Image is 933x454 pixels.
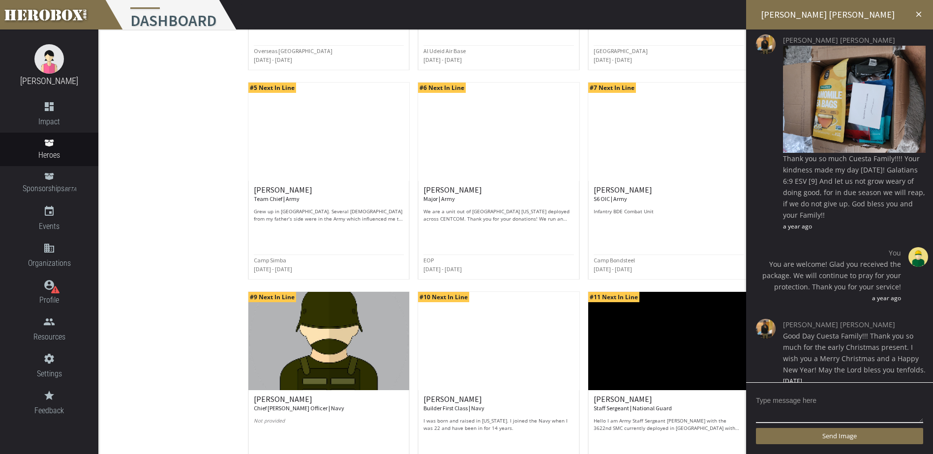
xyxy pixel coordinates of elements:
a: #5 Next In Line [PERSON_NAME] Team Chief | Army Grew up in [GEOGRAPHIC_DATA]. Several [DEMOGRAPHI... [248,82,410,280]
span: #11 Next In Line [588,292,639,302]
small: Team Chief | Army [254,195,300,202]
a: #7 Next In Line [PERSON_NAME] S6 OIC | Army Infantry BDE Combat Unit Camp Bondsteel [DATE] - [DATE] [588,82,750,280]
small: Camp Simba [254,256,286,264]
small: Staff Sergeant | National Guard [594,404,672,412]
small: EOP [423,256,434,264]
span: Good Day Cuesta Family!!! Thank you so much for the early Christmas present. I wish you a Merry C... [783,330,926,375]
h6: [PERSON_NAME] [423,186,573,203]
h6: [PERSON_NAME] [594,186,744,203]
img: image [756,319,776,339]
small: Al Udeid Air Base [423,47,466,55]
small: [DATE] - [DATE] [594,56,632,63]
span: #7 Next In Line [588,83,636,93]
small: [DATE] - [DATE] [594,265,632,273]
h6: [PERSON_NAME] [254,395,404,412]
small: Camp Bondsteel [594,256,635,264]
span: #10 Next In Line [418,292,469,302]
small: S6 OIC | Army [594,195,627,202]
h6: [PERSON_NAME] [254,186,404,203]
img: image [783,46,926,153]
span: a year ago [783,221,926,232]
p: Not provided [254,417,404,432]
span: You [753,247,901,258]
span: Thank you so much Cuesta Family!!!! Your kindness made my day [DATE]! Galatians 6:9 ESV [9] And l... [783,153,926,221]
small: BETA [64,186,76,193]
h6: [PERSON_NAME] [594,395,744,412]
span: #5 Next In Line [248,83,296,93]
p: We are a unit out of [GEOGRAPHIC_DATA] [US_STATE] deployed across CENTCOM. Thank you for your don... [423,208,573,223]
small: [GEOGRAPHIC_DATA] [594,47,648,55]
img: image [756,34,776,54]
a: #6 Next In Line [PERSON_NAME] Major | Army We are a unit out of [GEOGRAPHIC_DATA] [US_STATE] depl... [418,82,579,280]
h6: [PERSON_NAME] [423,395,573,412]
p: Infantry BDE Combat Unit [594,208,744,223]
span: #9 Next In Line [248,292,296,302]
span: a year ago [753,292,901,304]
a: [PERSON_NAME] [20,76,78,86]
small: [DATE] - [DATE] [254,265,292,273]
span: [PERSON_NAME] [PERSON_NAME] [783,319,926,330]
p: Grew up in [GEOGRAPHIC_DATA]. Several [DEMOGRAPHIC_DATA] from my father’s side were in the Army w... [254,208,404,223]
small: Overseas [GEOGRAPHIC_DATA] [254,47,332,55]
small: [DATE] - [DATE] [423,56,462,63]
small: Major | Army [423,195,455,202]
span: You are welcome! Glad you received the package. We will continue to pray for your protection. Tha... [753,258,901,292]
p: Hello I am Army Staff Sergeant [PERSON_NAME] with the 3622nd SMC currently deployed in [GEOGRAPHI... [594,417,744,432]
small: [DATE] - [DATE] [254,56,292,63]
small: [DATE] - [DATE] [423,265,462,273]
span: Send Image [822,431,857,440]
span: #6 Next In Line [418,83,466,93]
span: [DATE] [783,375,926,387]
span: [PERSON_NAME] [PERSON_NAME] [783,34,926,46]
img: male.jpg [908,247,928,267]
p: I was born and raised in [US_STATE]. I joined the Navy when I was 22 and have been in for 14 years. [423,417,573,432]
img: female.jpg [34,44,64,74]
small: Chief [PERSON_NAME] Officer | Navy [254,404,344,412]
small: Builder First Class | Navy [423,404,484,412]
i: close [914,10,923,19]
